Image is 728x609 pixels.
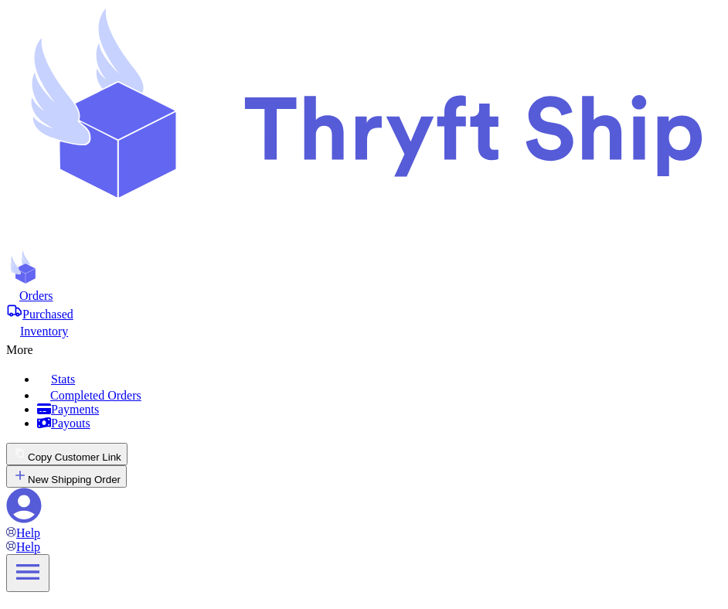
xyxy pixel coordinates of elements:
[19,289,53,302] span: Orders
[16,540,40,553] span: Help
[37,386,722,403] a: Completed Orders
[50,389,141,402] span: Completed Orders
[6,287,722,303] a: Orders
[37,403,722,417] a: Payments
[6,540,40,553] a: Help
[51,417,90,430] span: Payouts
[6,322,722,339] a: Inventory
[6,465,127,488] button: New Shipping Order
[6,443,128,465] button: Copy Customer Link
[6,303,722,322] a: Purchased
[37,369,722,386] a: Stats
[51,373,75,386] span: Stats
[6,339,722,357] div: More
[20,325,68,338] span: Inventory
[6,526,40,539] a: Help
[22,308,73,321] span: Purchased
[37,417,722,430] a: Payouts
[51,403,99,416] span: Payments
[16,526,40,539] span: Help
